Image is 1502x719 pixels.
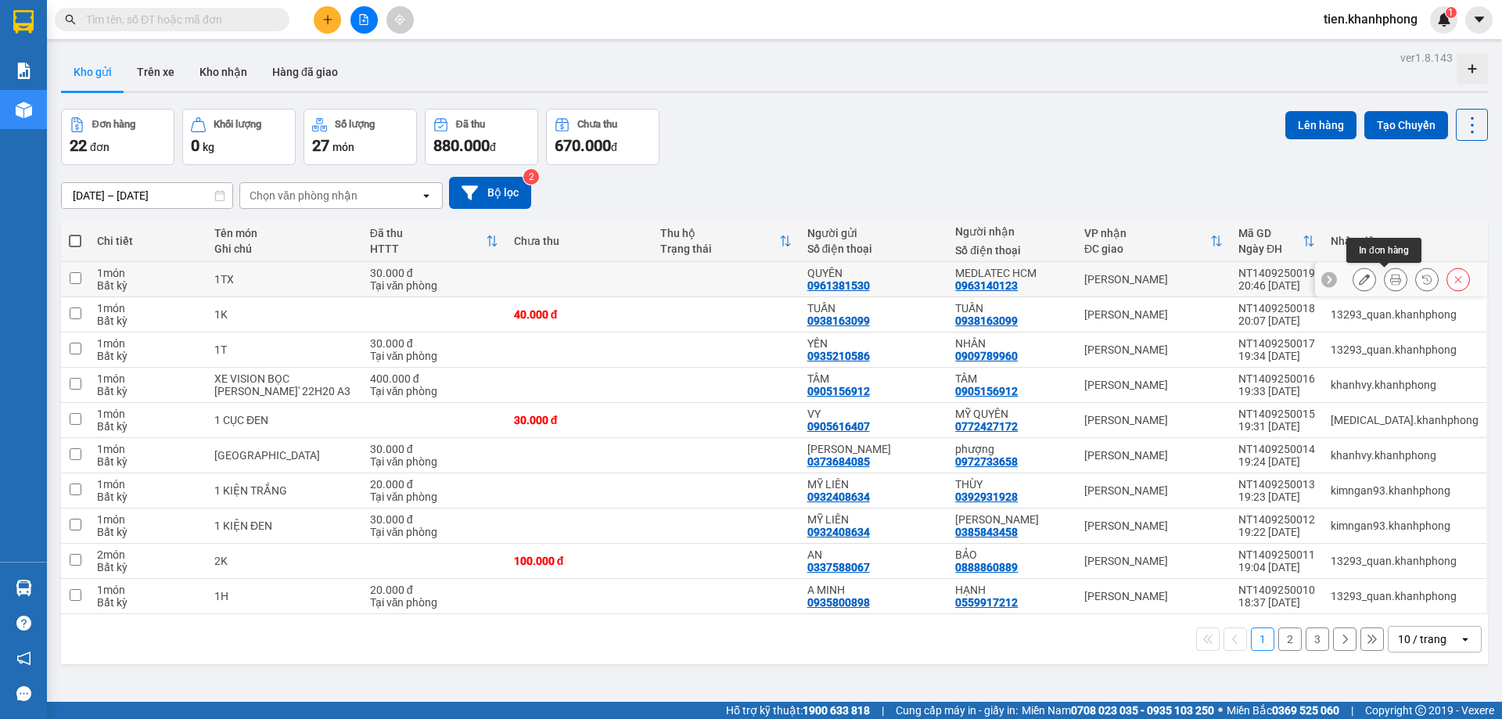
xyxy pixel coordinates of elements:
div: MỸ QUYÊN [955,408,1069,420]
div: 13293_quan.khanhphong [1331,343,1479,356]
div: [PERSON_NAME] [1084,590,1223,602]
svg: open [1459,633,1471,645]
div: Ghi chú [214,243,354,255]
div: Bất kỳ [97,350,199,362]
div: NHÂN [955,337,1069,350]
span: | [882,702,884,719]
div: 19:33 [DATE] [1238,385,1315,397]
div: 0961381530 [807,279,870,292]
div: 13293_quan.khanhphong [1331,555,1479,567]
div: 0905156912 [807,385,870,397]
div: 1 KIỆN ĐEN [214,519,354,532]
div: 1T [214,343,354,356]
div: 18:37 [DATE] [1238,596,1315,609]
button: file-add [350,6,378,34]
div: 20.000 đ [370,478,498,491]
img: warehouse-icon [16,580,32,596]
div: Số điện thoại [955,244,1069,257]
span: đ [490,141,496,153]
div: 0559917212 [955,596,1018,609]
div: TUẤN [955,302,1069,315]
div: 1 KIỆN TRẮNG [214,484,354,497]
div: Mã GD [1238,227,1303,239]
div: Bất kỳ [97,315,199,327]
div: 20.000 đ [370,584,498,596]
div: NT1409250017 [1238,337,1315,350]
b: [PERSON_NAME] [20,101,88,174]
div: 19:22 [DATE] [1238,526,1315,538]
div: khanhvy.khanhphong [1331,449,1479,462]
button: Trên xe [124,53,187,91]
span: 880.000 [433,136,490,155]
span: copyright [1415,705,1426,716]
img: icon-new-feature [1437,13,1451,27]
div: Tại văn phòng [370,596,498,609]
th: Toggle SortBy [1231,221,1323,262]
div: 20:46 [DATE] [1238,279,1315,292]
b: [DOMAIN_NAME] [131,59,215,72]
div: NT1409250018 [1238,302,1315,315]
div: NT1409250016 [1238,372,1315,385]
div: ver 1.8.143 [1400,49,1453,67]
div: 0972733658 [955,455,1018,468]
div: Tại văn phòng [370,350,498,362]
div: Tại văn phòng [370,385,498,397]
div: 0935800898 [807,596,870,609]
div: QUYÊN [807,267,940,279]
div: Chi tiết [97,235,199,247]
div: 1 món [97,584,199,596]
div: 1 món [97,337,199,350]
div: 0963140123 [955,279,1018,292]
div: 1 món [97,302,199,315]
span: message [16,686,31,701]
span: notification [16,651,31,666]
div: 1H [214,590,354,602]
div: tham.khanhphong [1331,414,1479,426]
img: solution-icon [16,63,32,79]
div: Bất kỳ [97,526,199,538]
div: Thu hộ [660,227,778,239]
input: Select a date range. [62,183,232,208]
div: [PERSON_NAME] [1084,414,1223,426]
div: [PERSON_NAME] [1084,484,1223,497]
div: 1 món [97,408,199,420]
div: Bất kỳ [97,491,199,503]
div: 13293_quan.khanhphong [1331,308,1479,321]
div: In đơn hàng [1346,238,1421,263]
span: plus [322,14,333,25]
div: 1 món [97,513,199,526]
button: 2 [1278,627,1302,651]
div: 0938163099 [955,315,1018,327]
div: 0932408634 [807,526,870,538]
div: Số điện thoại [807,243,940,255]
div: Bất kỳ [97,561,199,573]
div: 400.000 đ [370,372,498,385]
div: kimngan93.khanhphong [1331,519,1479,532]
span: ⚪️ [1218,707,1223,714]
div: [PERSON_NAME] [1084,555,1223,567]
div: Tạo kho hàng mới [1457,53,1488,84]
div: Người gửi [807,227,940,239]
div: NT1409250012 [1238,513,1315,526]
div: 0905616407 [807,420,870,433]
div: Đơn hàng [92,119,135,130]
div: TÂM [807,372,940,385]
span: 1 [1448,7,1453,18]
div: 19:04 [DATE] [1238,561,1315,573]
div: 0385843458 [955,526,1018,538]
div: Tại văn phòng [370,526,498,538]
div: MỸ LIÊN [807,478,940,491]
button: Bộ lọc [449,177,531,209]
div: 19:31 [DATE] [1238,420,1315,433]
div: 1 món [97,267,199,279]
div: NT1409250014 [1238,443,1315,455]
div: Bất kỳ [97,596,199,609]
div: 0772427172 [955,420,1018,433]
div: [PERSON_NAME] [1084,343,1223,356]
div: [PERSON_NAME] [1084,308,1223,321]
div: [PERSON_NAME] [1084,519,1223,532]
div: A MINH [807,584,940,596]
div: 0337588067 [807,561,870,573]
div: 1 món [97,478,199,491]
div: 30.000 đ [370,337,498,350]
